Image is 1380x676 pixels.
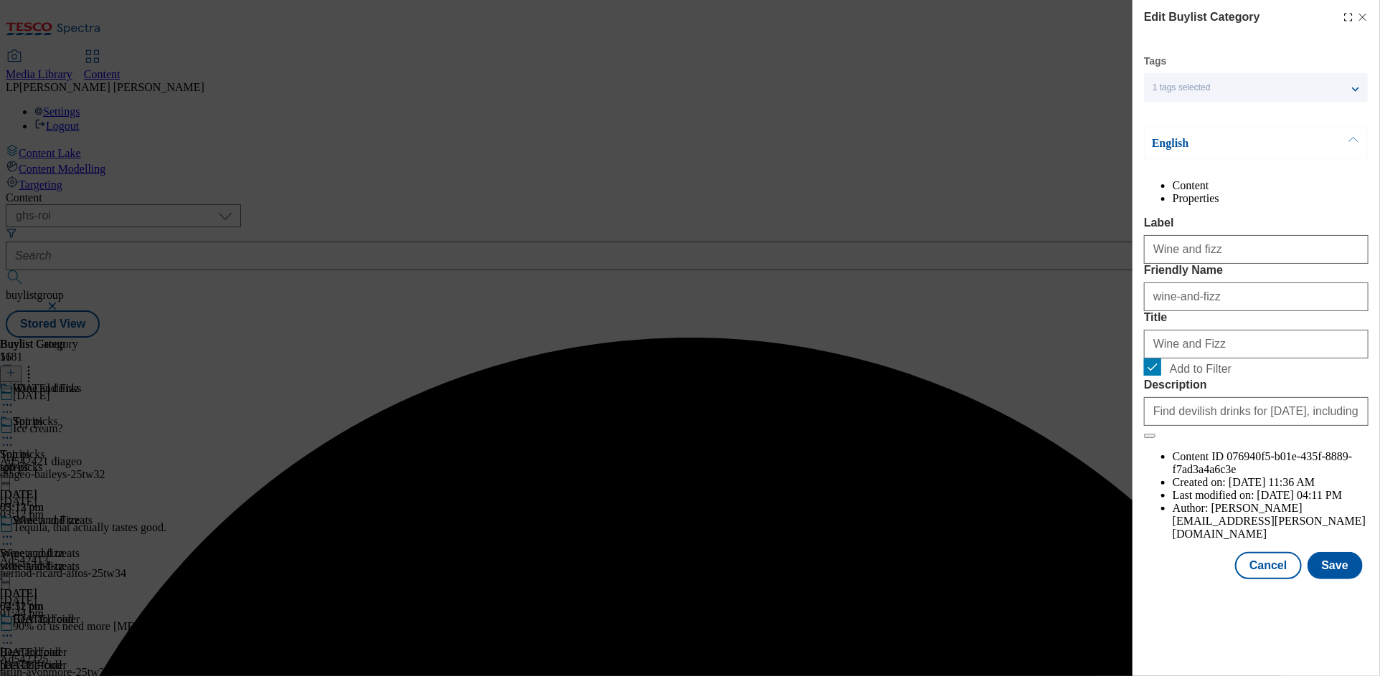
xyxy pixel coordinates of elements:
[1153,82,1211,93] span: 1 tags selected
[1173,489,1369,502] li: Last modified on:
[1308,552,1363,579] button: Save
[1144,264,1369,277] label: Friendly Name
[1173,192,1369,205] li: Properties
[1144,379,1369,391] label: Description
[1173,502,1369,541] li: Author:
[1144,73,1368,102] button: 1 tags selected
[1170,363,1232,376] span: Add to Filter
[1173,450,1369,476] li: Content ID
[1144,9,1260,26] h4: Edit Buylist Category
[1173,179,1369,192] li: Content
[1144,330,1369,358] input: Enter Title
[1144,57,1167,65] label: Tags
[1235,552,1301,579] button: Cancel
[1173,476,1369,489] li: Created on:
[1173,450,1353,475] span: 076940f5-b01e-435f-8889-f7ad3a4a6c3e
[1229,476,1315,488] span: [DATE] 11:36 AM
[1144,282,1369,311] input: Enter Friendly Name
[1152,136,1303,151] p: English
[1144,216,1369,229] label: Label
[1144,235,1369,264] input: Enter Label
[1144,311,1369,324] label: Title
[1257,489,1343,501] span: [DATE] 04:11 PM
[1173,502,1366,540] span: [PERSON_NAME][EMAIL_ADDRESS][PERSON_NAME][DOMAIN_NAME]
[1144,397,1369,426] input: Enter Description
